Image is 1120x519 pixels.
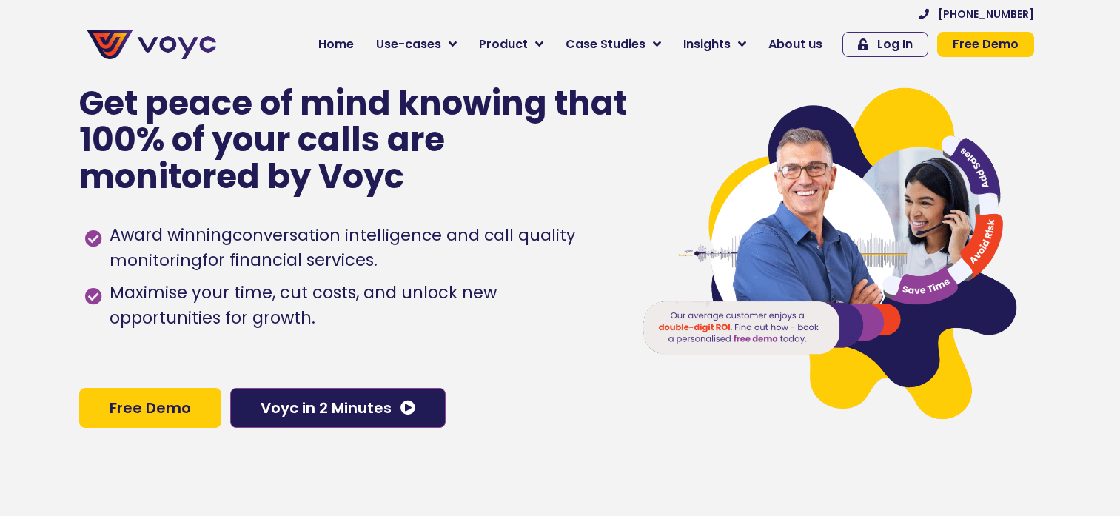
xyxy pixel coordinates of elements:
[106,223,611,273] span: Award winning for financial services.
[106,281,611,331] span: Maximise your time, cut costs, and unlock new opportunities for growth.
[672,30,757,59] a: Insights
[554,30,672,59] a: Case Studies
[919,9,1034,19] a: [PHONE_NUMBER]
[307,30,365,59] a: Home
[261,401,392,415] span: Voyc in 2 Minutes
[230,388,446,428] a: Voyc in 2 Minutes
[842,32,928,57] a: Log In
[479,36,528,53] span: Product
[937,32,1034,57] a: Free Demo
[938,9,1034,19] span: [PHONE_NUMBER]
[768,36,822,53] span: About us
[566,36,645,53] span: Case Studies
[318,36,354,53] span: Home
[877,38,913,50] span: Log In
[365,30,468,59] a: Use-cases
[468,30,554,59] a: Product
[110,401,191,415] span: Free Demo
[376,36,441,53] span: Use-cases
[757,30,834,59] a: About us
[953,38,1019,50] span: Free Demo
[683,36,731,53] span: Insights
[110,224,575,272] h1: conversation intelligence and call quality monitoring
[79,85,629,195] p: Get peace of mind knowing that 100% of your calls are monitored by Voyc
[79,388,221,428] a: Free Demo
[87,30,216,59] img: voyc-full-logo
